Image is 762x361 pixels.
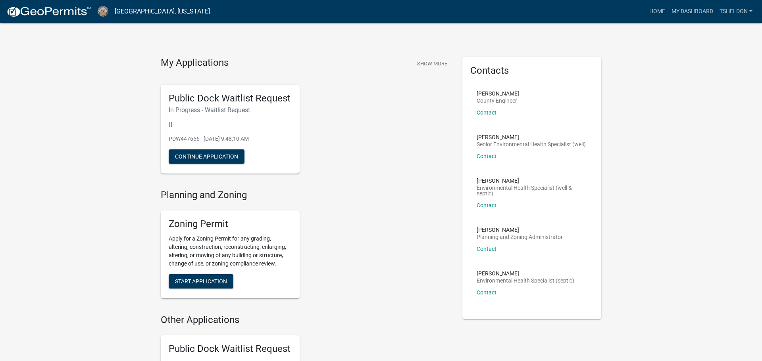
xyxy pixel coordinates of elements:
[477,278,574,283] p: Environmental Health Specialist (septic)
[477,141,586,147] p: Senior Environmental Health Specialist (well)
[477,234,563,240] p: Planning and Zoning Administrator
[477,178,587,183] p: [PERSON_NAME]
[716,4,756,19] a: tsheldon
[161,57,229,69] h4: My Applications
[169,343,292,355] h5: Public Dock Waitlist Request
[169,120,292,128] p: | |
[477,134,586,140] p: [PERSON_NAME]
[477,227,563,233] p: [PERSON_NAME]
[477,271,574,276] p: [PERSON_NAME]
[477,185,587,196] p: Environmental Health Specialist (well & septic)
[115,5,210,18] a: [GEOGRAPHIC_DATA], [US_STATE]
[477,109,496,116] a: Contact
[477,246,496,252] a: Contact
[161,314,450,326] h4: Other Applications
[668,4,716,19] a: My Dashboard
[169,235,292,268] p: Apply for a Zoning Permit for any grading, altering, construction, reconstructing, enlarging, alt...
[169,274,233,288] button: Start Application
[477,153,496,159] a: Contact
[175,278,227,285] span: Start Application
[470,65,593,76] h5: Contacts
[169,218,292,230] h5: Zoning Permit
[477,202,496,208] a: Contact
[98,6,108,17] img: Cerro Gordo County, Iowa
[414,57,450,70] button: Show More
[477,98,519,103] p: County Engineer
[477,289,496,296] a: Contact
[169,149,244,164] button: Continue Application
[161,189,450,201] h4: Planning and Zoning
[169,93,292,104] h5: Public Dock Waitlist Request
[169,106,292,114] h6: In Progress - Waitlist Request
[646,4,668,19] a: Home
[169,135,292,143] p: PDW447666 - [DATE] 9:48:10 AM
[477,91,519,96] p: [PERSON_NAME]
